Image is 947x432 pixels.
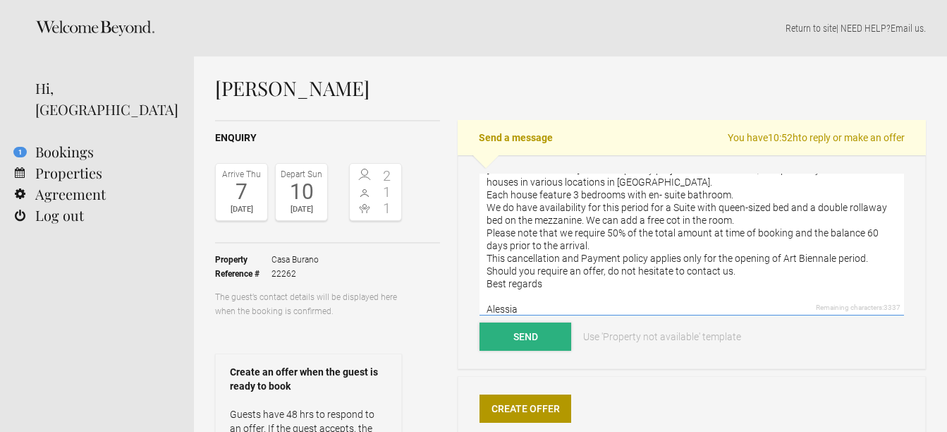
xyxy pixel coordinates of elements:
[891,23,924,34] a: Email us
[271,267,319,281] span: 22262
[376,169,398,183] span: 2
[215,267,271,281] strong: Reference #
[458,120,926,155] h2: Send a message
[479,395,571,423] a: Create Offer
[279,203,324,217] div: [DATE]
[479,323,571,351] button: Send
[376,201,398,215] span: 1
[279,181,324,203] div: 10
[215,78,926,99] h1: [PERSON_NAME]
[728,131,905,145] span: You have to reply or make an offer
[573,323,751,351] a: Use 'Property not available' template
[13,147,27,157] flynt-notification-badge: 1
[786,23,836,34] a: Return to site
[271,253,319,267] span: Casa Burano
[279,167,324,181] div: Depart Sun
[230,365,387,393] strong: Create an offer when the guest is ready to book
[35,78,173,120] div: Hi, [GEOGRAPHIC_DATA]
[215,290,402,318] p: The guest’s contact details will be displayed here when the booking is confirmed.
[219,181,264,203] div: 7
[768,132,798,143] flynt-countdown: 10:52h
[219,203,264,217] div: [DATE]
[219,167,264,181] div: Arrive Thu
[215,253,271,267] strong: Property
[215,131,440,145] h2: Enquiry
[376,185,398,199] span: 1
[215,21,926,35] p: | NEED HELP? .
